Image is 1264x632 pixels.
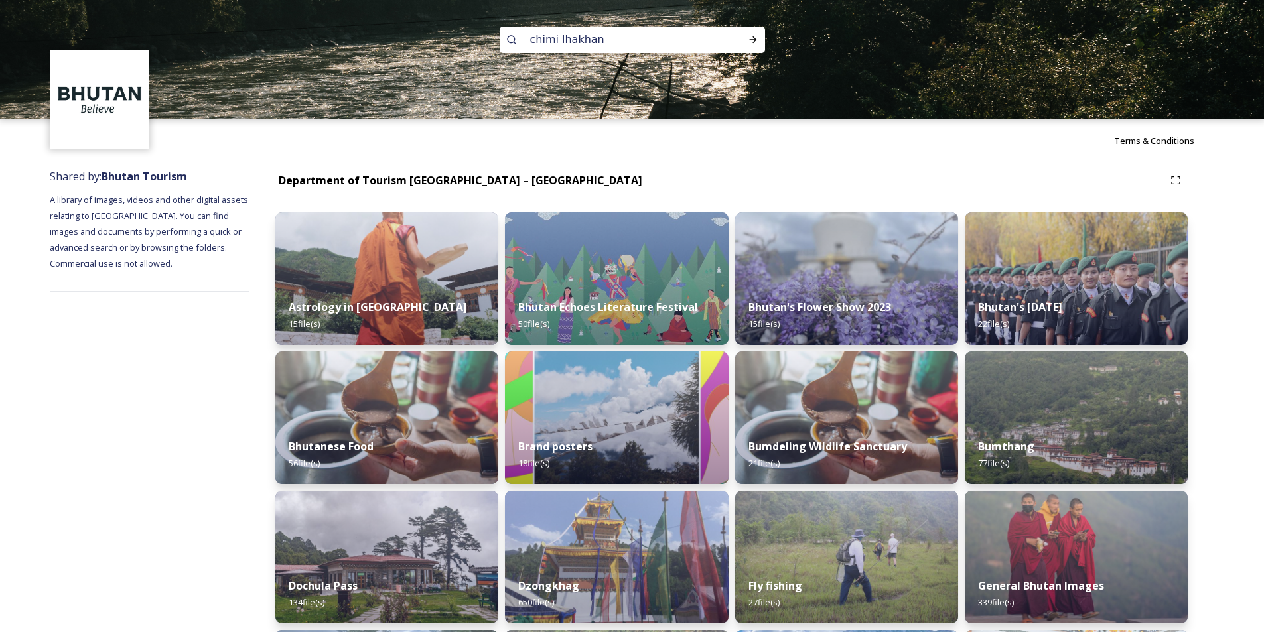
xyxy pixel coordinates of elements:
[748,318,780,330] span: 15 file(s)
[275,212,498,345] img: _SCH1465.jpg
[1114,135,1194,147] span: Terms & Conditions
[518,439,593,454] strong: Brand posters
[748,300,891,314] strong: Bhutan's Flower Show 2023
[289,318,320,330] span: 15 file(s)
[965,212,1188,345] img: Bhutan%2520National%2520Day10.jpg
[518,596,554,608] span: 650 file(s)
[748,439,907,454] strong: Bumdeling Wildlife Sanctuary
[102,169,187,184] strong: Bhutan Tourism
[50,194,250,269] span: A library of images, videos and other digital assets relating to [GEOGRAPHIC_DATA]. You can find ...
[524,25,705,54] input: Search
[289,300,467,314] strong: Astrology in [GEOGRAPHIC_DATA]
[275,491,498,623] img: 2022-10-01%252011.41.43.jpg
[289,439,374,454] strong: Bhutanese Food
[735,351,958,484] img: Bumdeling%2520090723%2520by%2520Amp%2520Sripimanwat-4%25202.jpg
[978,457,1009,469] span: 77 file(s)
[1114,133,1214,149] a: Terms & Conditions
[735,212,958,345] img: Bhutan%2520Flower%2520Show2.jpg
[518,457,549,469] span: 18 file(s)
[518,578,579,593] strong: Dzongkhag
[978,318,1009,330] span: 22 file(s)
[978,439,1034,454] strong: Bumthang
[505,491,728,623] img: Festival%2520Header.jpg
[748,578,802,593] strong: Fly fishing
[505,212,728,345] img: Bhutan%2520Echoes7.jpg
[748,457,780,469] span: 21 file(s)
[735,491,958,623] img: by%2520Ugyen%2520Wangchuk14.JPG
[275,351,498,484] img: Bumdeling%2520090723%2520by%2520Amp%2520Sripimanwat-4.jpg
[518,300,698,314] strong: Bhutan Echoes Literature Festival
[289,578,358,593] strong: Dochula Pass
[518,318,549,330] span: 50 file(s)
[965,351,1188,484] img: Bumthang%2520180723%2520by%2520Amp%2520Sripimanwat-20.jpg
[978,578,1104,593] strong: General Bhutan Images
[505,351,728,484] img: Bhutan_Believe_800_1000_4.jpg
[289,596,324,608] span: 134 file(s)
[279,173,642,188] strong: Department of Tourism [GEOGRAPHIC_DATA] – [GEOGRAPHIC_DATA]
[289,457,320,469] span: 56 file(s)
[978,596,1014,608] span: 339 file(s)
[978,300,1062,314] strong: Bhutan's [DATE]
[965,491,1188,623] img: MarcusWestbergBhutanHiRes-23.jpg
[748,596,780,608] span: 27 file(s)
[50,169,187,184] span: Shared by:
[52,52,148,148] img: BT_Logo_BB_Lockup_CMYK_High%2520Res.jpg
